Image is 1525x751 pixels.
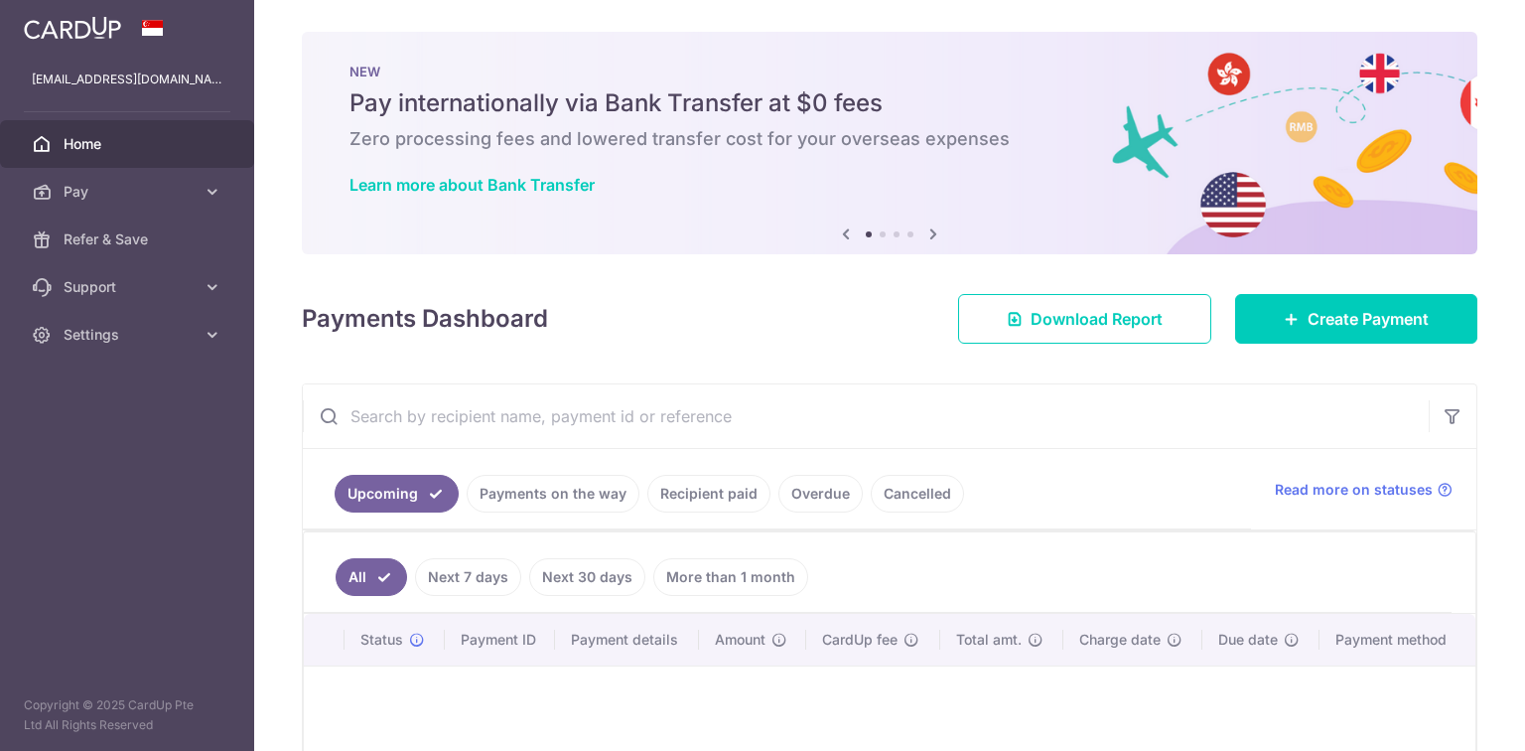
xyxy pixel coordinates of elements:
[64,229,195,249] span: Refer & Save
[1218,630,1278,650] span: Due date
[555,614,699,666] th: Payment details
[24,16,121,40] img: CardUp
[349,87,1430,119] h5: Pay internationally via Bank Transfer at $0 fees
[335,475,459,513] a: Upcoming
[1031,307,1163,331] span: Download Report
[349,175,595,195] a: Learn more about Bank Transfer
[32,70,222,89] p: [EMAIL_ADDRESS][DOMAIN_NAME]
[302,301,548,337] h4: Payments Dashboard
[360,630,403,650] span: Status
[303,384,1429,448] input: Search by recipient name, payment id or reference
[778,475,863,513] a: Overdue
[956,630,1022,650] span: Total amt.
[445,614,556,666] th: Payment ID
[647,475,770,513] a: Recipient paid
[653,558,808,596] a: More than 1 month
[349,64,1430,79] p: NEW
[715,630,765,650] span: Amount
[529,558,645,596] a: Next 30 days
[958,294,1211,344] a: Download Report
[1235,294,1477,344] a: Create Payment
[1319,614,1475,666] th: Payment method
[336,558,407,596] a: All
[1275,480,1453,500] a: Read more on statuses
[302,32,1477,254] img: Bank transfer banner
[64,182,195,202] span: Pay
[1275,480,1433,500] span: Read more on statuses
[349,127,1430,151] h6: Zero processing fees and lowered transfer cost for your overseas expenses
[64,325,195,345] span: Settings
[871,475,964,513] a: Cancelled
[64,134,195,154] span: Home
[415,558,521,596] a: Next 7 days
[1079,630,1161,650] span: Charge date
[1308,307,1429,331] span: Create Payment
[64,277,195,297] span: Support
[822,630,898,650] span: CardUp fee
[467,475,639,513] a: Payments on the way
